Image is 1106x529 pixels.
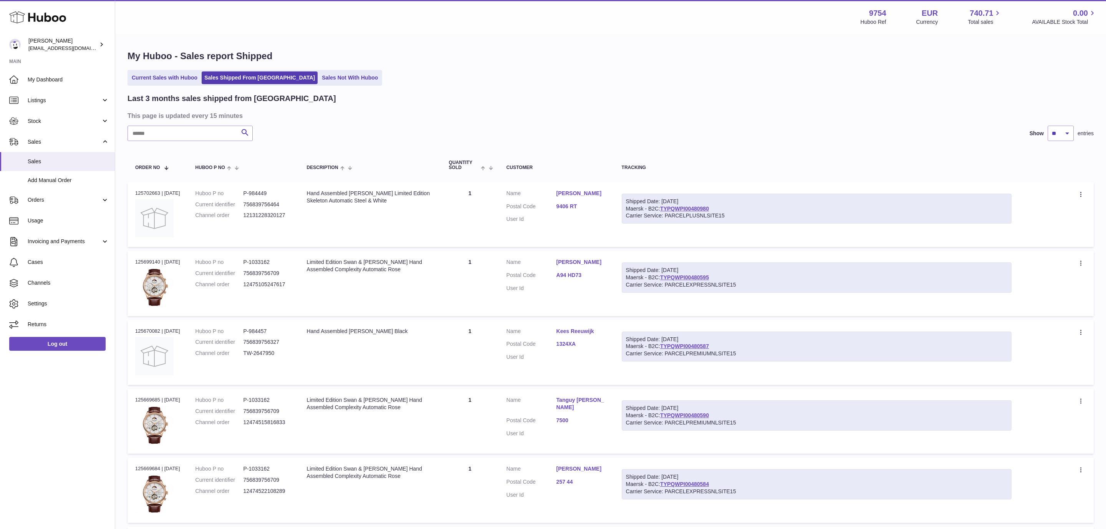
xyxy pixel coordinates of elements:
[441,389,499,454] td: 1
[622,262,1012,293] div: Maersk - B2C:
[556,259,606,266] a: [PERSON_NAME]
[507,340,556,350] dt: Postal Code
[135,475,174,513] img: 97541756811602.jpg
[307,396,434,411] div: Limited Edition Swan & [PERSON_NAME] Hand Assembled Complexity Automatic Rose
[28,158,109,165] span: Sales
[135,465,180,472] div: 125669684 | [DATE]
[622,332,1012,362] div: Maersk - B2C:
[970,8,993,18] span: 740.71
[307,465,434,480] div: Limited Edition Swan & [PERSON_NAME] Hand Assembled Complexity Automatic Rose
[622,469,1012,499] div: Maersk - B2C:
[195,338,243,346] dt: Current identifier
[135,165,160,170] span: Order No
[243,350,291,357] dd: TW-2647950
[195,328,243,335] dt: Huboo P no
[195,476,243,484] dt: Current identifier
[307,165,338,170] span: Description
[660,274,709,280] a: TYPQWPI00480595
[243,419,291,426] dd: 12474515816833
[243,201,291,208] dd: 756839756464
[441,320,499,385] td: 1
[135,328,180,335] div: 125670082 | [DATE]
[507,216,556,223] dt: User Id
[195,190,243,197] dt: Huboo P no
[622,194,1012,224] div: Maersk - B2C:
[556,478,606,486] a: 257 44
[135,337,174,375] img: no-photo.jpg
[1078,130,1094,137] span: entries
[507,478,556,488] dt: Postal Code
[243,338,291,346] dd: 756839756327
[922,8,938,18] strong: EUR
[243,281,291,288] dd: 12475105247617
[556,328,606,335] a: Kees Reeuwijk
[28,238,101,245] span: Invoicing and Payments
[195,201,243,208] dt: Current identifier
[195,419,243,426] dt: Channel order
[968,8,1002,26] a: 740.71 Total sales
[507,328,556,337] dt: Name
[622,400,1012,431] div: Maersk - B2C:
[127,111,1092,120] h3: This page is updated every 15 minutes
[556,272,606,279] a: A94 HD73
[28,217,109,224] span: Usage
[626,198,1008,205] div: Shipped Date: [DATE]
[28,196,101,204] span: Orders
[441,458,499,522] td: 1
[9,39,21,50] img: info@fieldsluxury.london
[135,190,180,197] div: 125702663 | [DATE]
[626,473,1008,481] div: Shipped Date: [DATE]
[556,396,606,411] a: Tanguy [PERSON_NAME]
[243,488,291,495] dd: 12474522108289
[507,465,556,474] dt: Name
[626,405,1008,412] div: Shipped Date: [DATE]
[195,259,243,266] dt: Huboo P no
[28,177,109,184] span: Add Manual Order
[195,165,225,170] span: Huboo P no
[243,212,291,219] dd: 12131228320127
[195,270,243,277] dt: Current identifier
[28,118,101,125] span: Stock
[1032,18,1097,26] span: AVAILABLE Stock Total
[195,408,243,415] dt: Current identifier
[626,488,1008,495] div: Carrier Service: PARCELEXPRESSNLSITE15
[28,259,109,266] span: Cases
[243,408,291,415] dd: 756839756709
[195,350,243,357] dt: Channel order
[507,165,606,170] div: Customer
[556,203,606,210] a: 9406 RT
[507,353,556,361] dt: User Id
[243,270,291,277] dd: 756839756709
[1073,8,1088,18] span: 0.00
[135,199,174,237] img: no-photo.jpg
[556,465,606,473] a: [PERSON_NAME]
[135,268,174,307] img: 97541756811602.jpg
[195,396,243,404] dt: Huboo P no
[307,190,434,204] div: Hand Assembled [PERSON_NAME] Limited Edition Skeleton Automatic Steel & White
[1032,8,1097,26] a: 0.00 AVAILABLE Stock Total
[449,160,479,170] span: Quantity Sold
[507,491,556,499] dt: User Id
[307,259,434,273] div: Limited Edition Swan & [PERSON_NAME] Hand Assembled Complexity Automatic Rose
[626,350,1008,357] div: Carrier Service: PARCELPREMIUMNLSITE15
[135,259,180,265] div: 125699140 | [DATE]
[243,396,291,404] dd: P-1033162
[622,165,1012,170] div: Tracking
[660,343,709,349] a: TYPQWPI00480587
[441,182,499,247] td: 1
[135,406,174,444] img: 97541756811602.jpg
[9,337,106,351] a: Log out
[28,279,109,287] span: Channels
[28,97,101,104] span: Listings
[869,8,886,18] strong: 9754
[626,336,1008,343] div: Shipped Date: [DATE]
[195,488,243,495] dt: Channel order
[660,412,709,418] a: TYPQWPI00480590
[243,190,291,197] dd: P-984449
[135,396,180,403] div: 125669685 | [DATE]
[307,328,434,335] div: Hand Assembled [PERSON_NAME] Black
[626,212,1008,219] div: Carrier Service: PARCELPLUSNLSITE15
[916,18,938,26] div: Currency
[507,203,556,212] dt: Postal Code
[507,430,556,437] dt: User Id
